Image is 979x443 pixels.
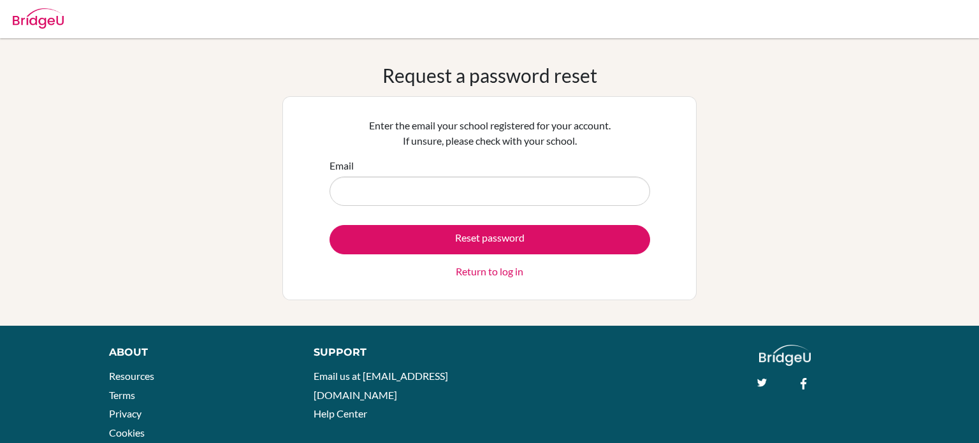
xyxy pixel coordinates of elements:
[456,264,523,279] a: Return to log in
[109,370,154,382] a: Resources
[330,158,354,173] label: Email
[109,407,141,419] a: Privacy
[314,407,367,419] a: Help Center
[13,8,64,29] img: Bridge-U
[314,345,476,360] div: Support
[109,389,135,401] a: Terms
[759,345,811,366] img: logo_white@2x-f4f0deed5e89b7ecb1c2cc34c3e3d731f90f0f143d5ea2071677605dd97b5244.png
[109,345,285,360] div: About
[330,225,650,254] button: Reset password
[330,118,650,149] p: Enter the email your school registered for your account. If unsure, please check with your school.
[109,426,145,439] a: Cookies
[314,370,448,401] a: Email us at [EMAIL_ADDRESS][DOMAIN_NAME]
[382,64,597,87] h1: Request a password reset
